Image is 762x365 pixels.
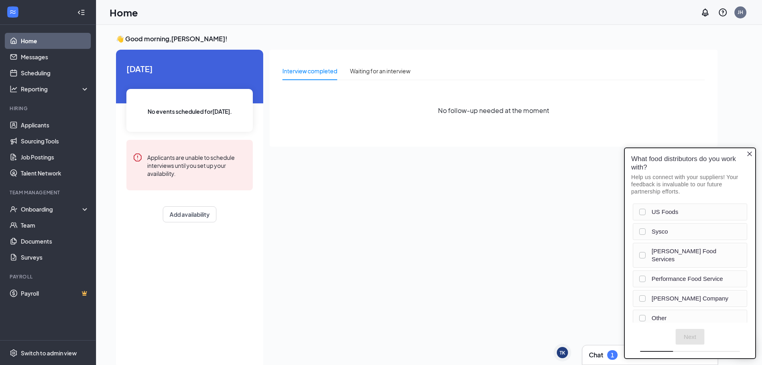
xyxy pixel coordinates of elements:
[148,107,232,116] span: No events scheduled for [DATE] .
[21,117,89,133] a: Applicants
[350,67,410,75] div: Waiting for an interview
[133,153,142,162] svg: Error
[21,349,77,357] div: Switch to admin view
[438,105,549,115] span: No follow-up needed at the moment
[560,349,565,356] div: TK
[718,8,728,17] svg: QuestionInfo
[21,33,89,49] a: Home
[10,189,88,196] div: Team Management
[589,351,603,359] h3: Chat
[738,9,743,16] div: JH
[147,153,246,177] div: Applicants are unable to schedule interviews until you set up your availability.
[21,233,89,249] a: Documents
[77,8,85,16] svg: Collapse
[21,285,89,301] a: PayrollCrown
[163,206,216,222] button: Add availability
[116,34,718,43] h3: 👋 Good morning, [PERSON_NAME] !
[21,205,82,213] div: Onboarding
[10,205,18,213] svg: UserCheck
[21,49,89,65] a: Messages
[10,273,88,280] div: Payroll
[21,249,89,265] a: Surveys
[110,6,138,19] h1: Home
[618,141,762,365] iframe: Sprig User Feedback Dialog
[21,65,89,81] a: Scheduling
[21,133,89,149] a: Sourcing Tools
[9,8,17,16] svg: WorkstreamLogo
[21,149,89,165] a: Job Postings
[21,85,90,93] div: Reporting
[10,349,18,357] svg: Settings
[10,105,88,112] div: Hiring
[282,67,337,75] div: Interview completed
[126,63,253,75] span: [DATE]
[21,217,89,233] a: Team
[700,8,710,17] svg: Notifications
[611,352,614,359] div: 1
[21,165,89,181] a: Talent Network
[10,85,18,93] svg: Analysis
